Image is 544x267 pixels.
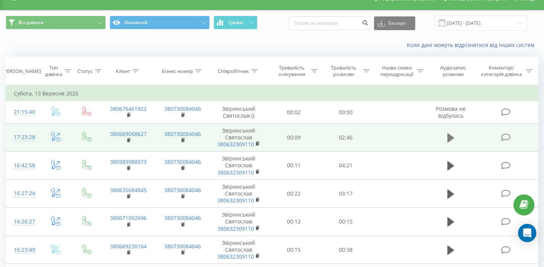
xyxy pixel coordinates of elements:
[268,123,320,152] td: 00:09
[268,152,320,180] td: 00:11
[162,68,193,74] div: Бізнес номер
[6,86,538,101] td: Субота, 13 Вересня 2025
[14,158,32,173] div: 16:42:58
[164,105,201,112] a: 380730084046
[379,65,415,78] div: Назва схеми переадресації
[217,225,254,232] a: 380632309110
[214,16,257,29] button: Графік
[228,20,243,25] span: Графік
[217,169,254,176] a: 380632309110
[327,65,361,78] div: Тривалість розмови
[210,123,268,152] td: Звіринський Святослав
[320,123,372,152] td: 02:46
[164,243,201,250] a: 380730084046
[110,186,147,194] a: 380635684845
[268,101,320,123] td: 00:02
[217,197,254,204] a: 380632309110
[210,180,268,208] td: Звіринський Святослав
[14,105,32,120] div: 21:15:40
[45,65,62,78] div: Тип дзвінка
[2,68,41,74] div: [PERSON_NAME]
[14,214,32,229] div: 16:26:27
[275,65,309,78] div: Тривалість очікування
[210,236,268,264] td: Звіринський Святослав
[110,243,147,250] a: 380689230164
[268,180,320,208] td: 00:22
[14,243,32,257] div: 16:23:49
[164,130,201,138] a: 380730084046
[320,208,372,236] td: 00:15
[110,214,147,222] a: 380671092696
[14,130,32,145] div: 17:23:28
[436,105,466,119] span: Розмова не відбулась
[217,141,254,148] a: 380632309110
[6,16,106,29] button: Всі дзвінки
[268,236,320,264] td: 00:15
[164,214,201,222] a: 380730084046
[320,101,372,123] td: 00:00
[210,101,268,123] td: Звіринський Святослав ()
[289,16,370,30] input: Пошук за номером
[268,208,320,236] td: 00:12
[164,158,201,165] a: 380730084046
[407,41,538,49] a: Коли дані можуть відрізнятися вiд інших систем
[320,152,372,180] td: 04:21
[110,158,147,165] a: 380989988073
[14,186,32,201] div: 16:27:24
[479,65,524,78] div: Коментар/категорія дзвінка
[110,130,147,138] a: 380669068627
[210,152,268,180] td: Звіринський Святослав
[217,253,254,260] a: 380632309110
[110,105,147,112] a: 380676461922
[18,19,44,26] span: Всі дзвінки
[210,208,268,236] td: Звіринський Святослав
[518,224,536,242] div: Open Intercom Messenger
[110,16,210,29] button: Основний
[320,180,372,208] td: 03:17
[432,65,474,78] div: Аудіозапис розмови
[164,186,201,194] a: 380730084046
[320,236,372,264] td: 00:38
[374,16,415,30] button: Експорт
[78,68,93,74] div: Статус
[116,68,130,74] div: Клієнт
[218,68,249,74] div: Співробітник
